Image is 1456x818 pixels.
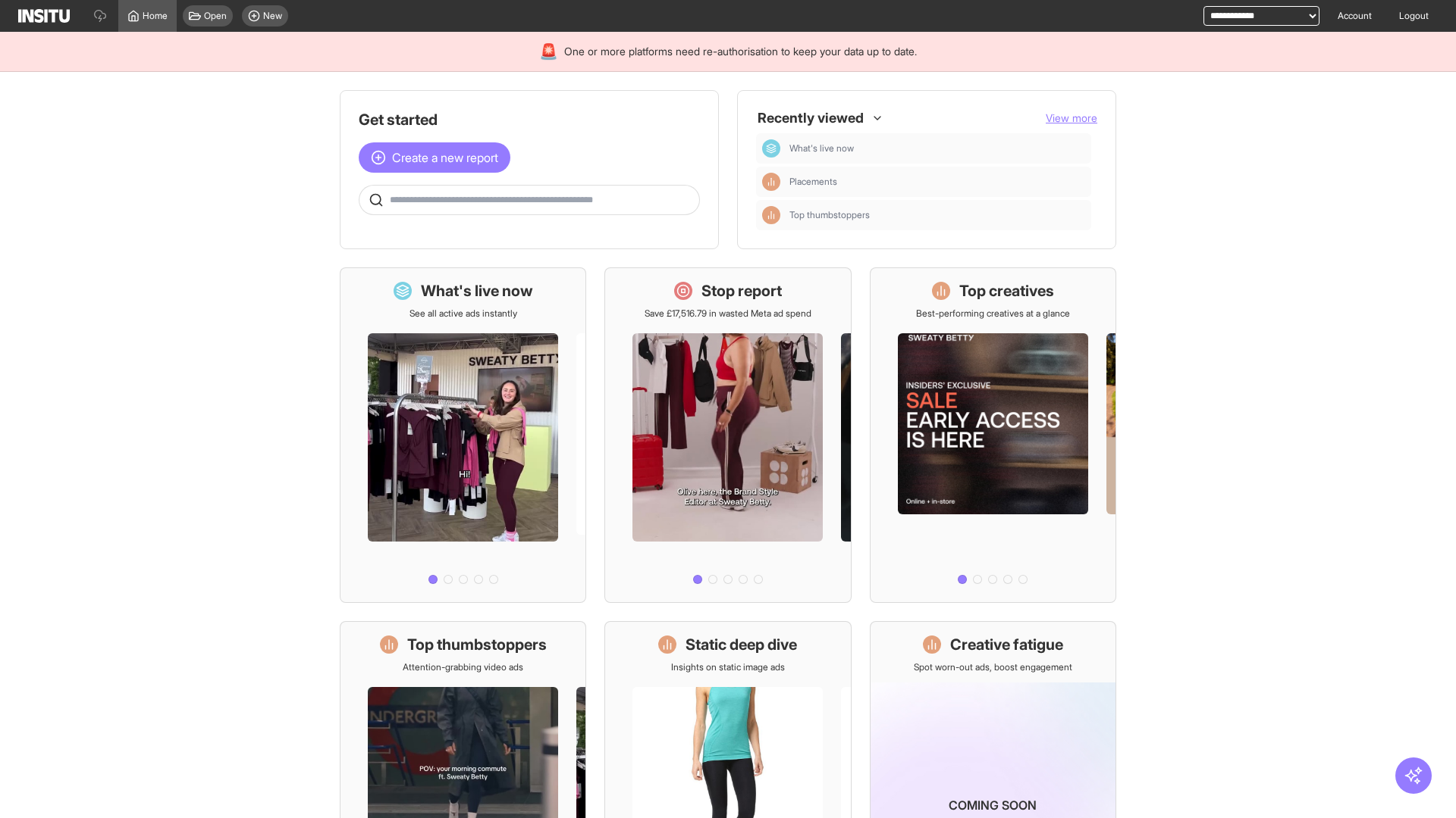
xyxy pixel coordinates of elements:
span: What's live now [789,142,1085,155]
h1: Top thumbstoppers [407,634,547,655]
h1: Get started [359,109,700,130]
p: Best-performing creatives at a glance [916,308,1070,320]
div: 🚨 [539,41,558,62]
h1: What's live now [421,280,533,301]
span: Create a new report [392,148,498,167]
p: See all active ads instantly [409,308,517,320]
button: View more [1046,111,1097,126]
span: Top thumbstoppers [789,209,870,221]
div: Insights [762,173,780,191]
p: Save £17,516.79 in wasted Meta ad spend [645,308,811,320]
a: Stop reportSave £17,516.79 in wasted Meta ad spend [604,267,851,603]
span: What's live now [789,142,854,155]
a: What's live nowSee all active ads instantly [340,267,586,603]
a: Top creativesBest-performing creatives at a glance [870,267,1116,603]
p: Insights on static image ads [671,661,785,673]
button: Create a new report [359,142,510,173]
span: View more [1046,111,1097,124]
img: Logo [18,9,70,23]
h1: Top creatives [959,280,1054,301]
span: One or more platforms need re-authorisation to keep your data up to date. [564,44,917,59]
h1: Stop report [701,280,782,301]
span: Open [204,10,227,22]
span: Home [143,10,168,22]
div: Dashboard [762,139,780,158]
p: Attention-grabbing video ads [403,661,523,673]
span: Placements [789,176,1085,188]
h1: Static deep dive [686,634,797,655]
div: Insights [762,206,780,224]
span: New [263,10,282,22]
span: Top thumbstoppers [789,209,1085,221]
span: Placements [789,176,837,188]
